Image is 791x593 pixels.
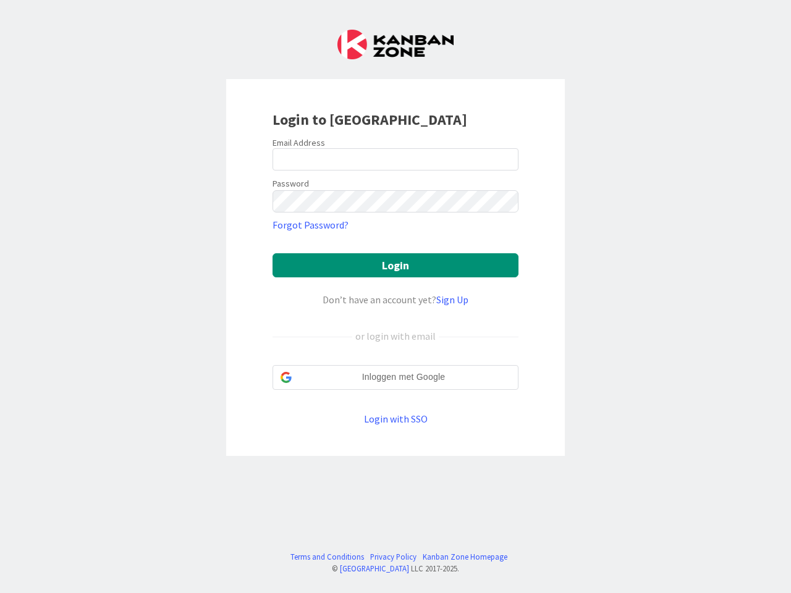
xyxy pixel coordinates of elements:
[273,217,349,232] a: Forgot Password?
[436,293,468,306] a: Sign Up
[273,137,325,148] label: Email Address
[370,551,417,563] a: Privacy Policy
[290,551,364,563] a: Terms and Conditions
[273,177,309,190] label: Password
[273,253,518,277] button: Login
[273,292,518,307] div: Don’t have an account yet?
[273,365,518,390] div: Inloggen met Google
[352,329,439,343] div: or login with email
[284,563,507,574] div: © LLC 2017- 2025 .
[340,563,409,573] a: [GEOGRAPHIC_DATA]
[423,551,507,563] a: Kanban Zone Homepage
[364,413,428,425] a: Login with SSO
[337,30,454,59] img: Kanban Zone
[273,110,467,129] b: Login to [GEOGRAPHIC_DATA]
[297,371,510,384] span: Inloggen met Google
